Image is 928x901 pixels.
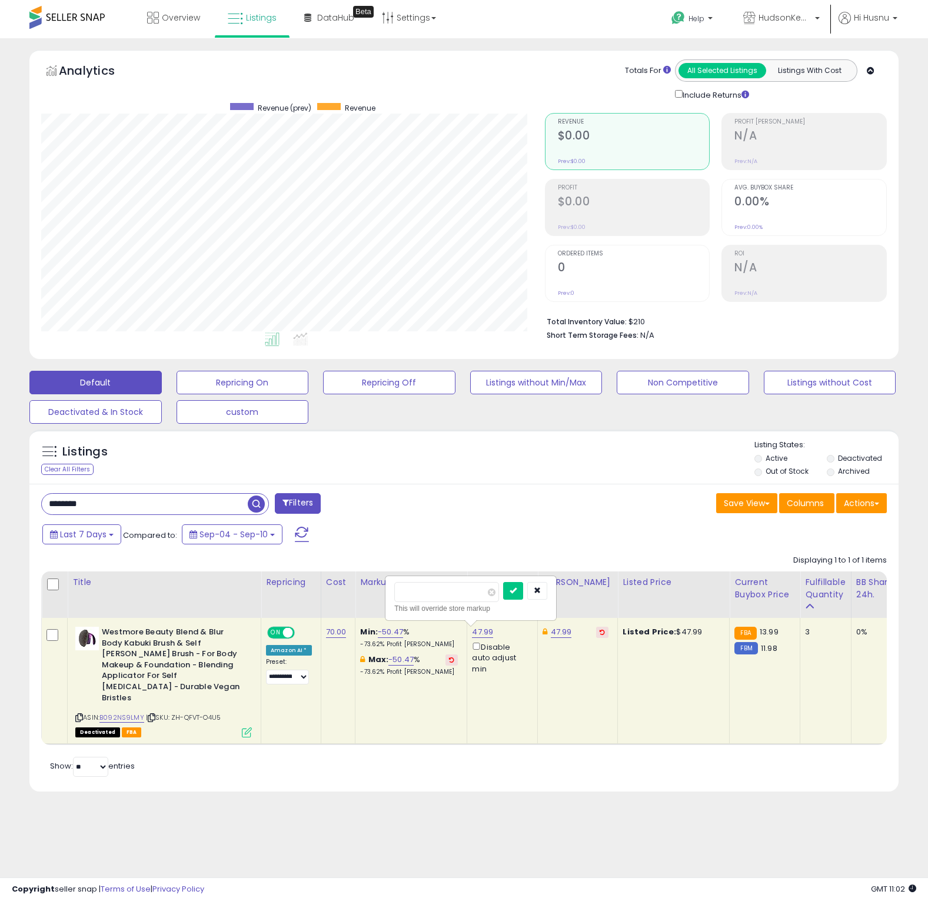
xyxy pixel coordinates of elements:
button: Repricing On [177,371,309,394]
span: Overview [162,12,200,24]
h2: N/A [734,261,886,277]
h5: Listings [62,444,108,460]
small: Prev: $0.00 [558,158,586,165]
h5: Analytics [59,62,138,82]
div: Cost [326,576,351,589]
div: Displaying 1 to 1 of 1 items [793,555,887,566]
button: Listings With Cost [766,63,853,78]
span: Revenue [345,103,375,113]
span: All listings that are unavailable for purchase on Amazon for any reason other than out-of-stock [75,727,120,737]
span: ROI [734,251,886,257]
label: Out of Stock [766,466,809,476]
div: BB Share 24h. [856,576,899,601]
div: This will override store markup [394,603,547,614]
b: Westmore Beauty Blend & Blur Body Kabuki Brush & Self [PERSON_NAME] Brush - For Body Makeup & Fou... [102,627,245,706]
div: Listed Price [623,576,724,589]
label: Deactivated [838,453,882,463]
span: DataHub [317,12,354,24]
small: Prev: N/A [734,158,757,165]
span: N/A [640,330,654,341]
button: Last 7 Days [42,524,121,544]
span: Revenue (prev) [258,103,311,113]
div: ASIN: [75,627,252,736]
a: B092NS9LMY [99,713,144,723]
div: 0% [856,627,895,637]
b: Listed Price: [623,626,676,637]
a: Help [662,2,724,38]
h2: $0.00 [558,195,710,211]
div: Clear All Filters [41,464,94,475]
button: Default [29,371,162,394]
b: Total Inventory Value: [547,317,627,327]
div: Disable auto adjust min [472,640,528,674]
small: Prev: 0 [558,290,574,297]
a: 47.99 [472,626,493,638]
p: Listing States: [754,440,899,451]
div: Fulfillable Quantity [805,576,846,601]
span: Help [688,14,704,24]
span: Avg. Buybox Share [734,185,886,191]
span: Profit [PERSON_NAME] [734,119,886,125]
button: Listings without Cost [764,371,896,394]
div: Tooltip anchor [353,6,374,18]
a: Hi Husnu [839,12,897,38]
span: OFF [293,628,312,638]
a: 70.00 [326,626,347,638]
span: Columns [787,497,824,509]
span: Profit [558,185,710,191]
div: Totals For [625,65,671,77]
div: Markup on Cost [360,576,462,589]
button: Sep-04 - Sep-10 [182,524,282,544]
span: Hi Husnu [854,12,889,24]
button: Filters [275,493,321,514]
p: -73.62% Profit [PERSON_NAME] [360,668,458,676]
span: Ordered Items [558,251,710,257]
label: Active [766,453,787,463]
small: Prev: N/A [734,290,757,297]
button: custom [177,400,309,424]
img: 41SUfrVqolL._SL40_.jpg [75,627,99,650]
div: Include Returns [666,88,763,101]
small: Prev: $0.00 [558,224,586,231]
span: Sep-04 - Sep-10 [199,528,268,540]
div: 3 [805,627,841,637]
h2: N/A [734,129,886,145]
a: 47.99 [551,626,572,638]
span: Compared to: [123,530,177,541]
span: Last 7 Days [60,528,107,540]
h2: 0.00% [734,195,886,211]
h2: $0.00 [558,129,710,145]
div: Preset: [266,658,312,684]
div: % [360,654,458,676]
span: ON [268,628,283,638]
div: Title [72,576,256,589]
span: FBA [122,727,142,737]
li: $210 [547,314,878,328]
button: Actions [836,493,887,513]
div: % [360,627,458,649]
label: Archived [838,466,870,476]
th: The percentage added to the cost of goods (COGS) that forms the calculator for Min & Max prices. [355,571,467,618]
span: Revenue [558,119,710,125]
button: Save View [716,493,777,513]
span: 11.98 [761,643,777,654]
div: $47.99 [623,627,720,637]
i: Get Help [671,11,686,25]
small: Prev: 0.00% [734,224,763,231]
a: -50.47 [388,654,414,666]
button: Deactivated & In Stock [29,400,162,424]
button: Listings without Min/Max [470,371,603,394]
span: | SKU: ZH-QFVT-O4U5 [146,713,221,722]
div: Current Buybox Price [734,576,795,601]
span: Listings [246,12,277,24]
b: Short Term Storage Fees: [547,330,638,340]
p: -73.62% Profit [PERSON_NAME] [360,640,458,649]
b: Max: [368,654,389,665]
div: Repricing [266,576,316,589]
div: [PERSON_NAME] [543,576,613,589]
span: HudsonKean Trading [759,12,811,24]
small: FBA [734,627,756,640]
button: Non Competitive [617,371,749,394]
button: Columns [779,493,834,513]
small: FBM [734,642,757,654]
